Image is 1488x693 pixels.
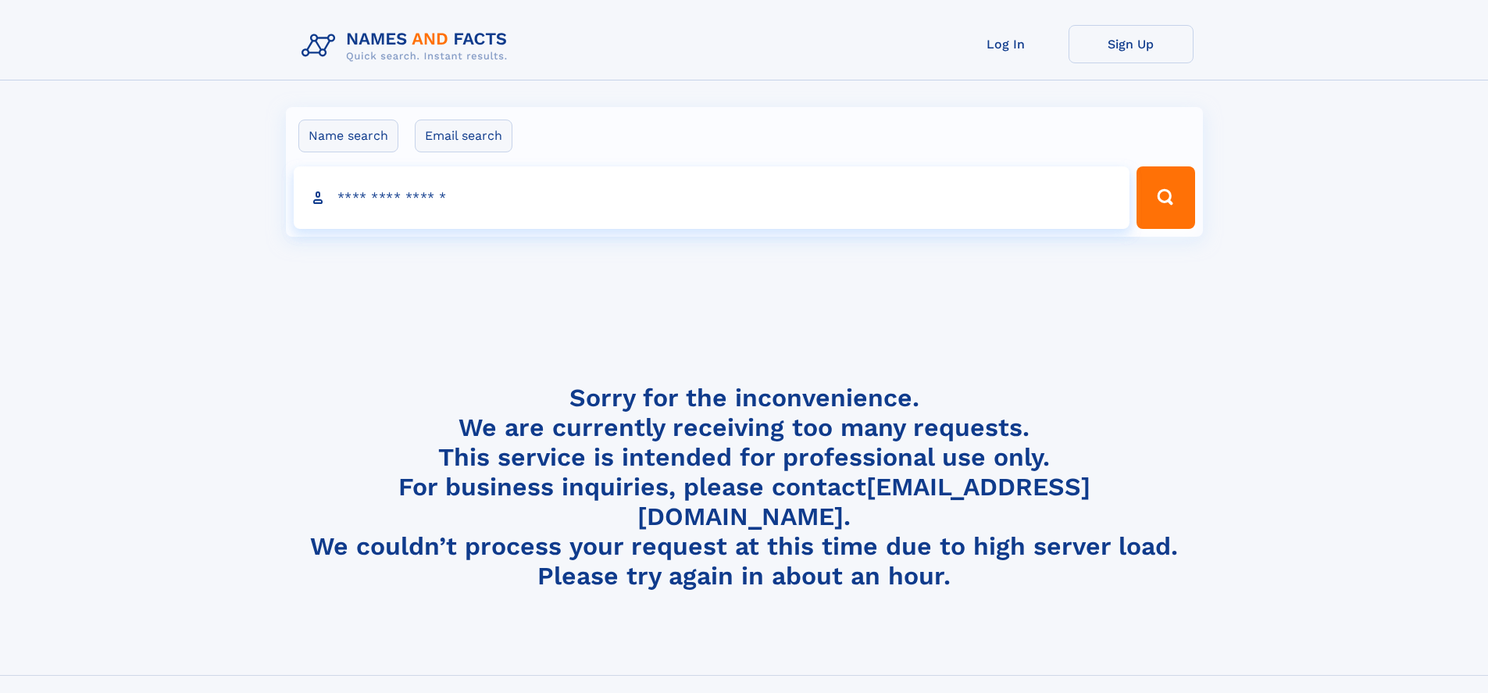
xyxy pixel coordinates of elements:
[298,120,398,152] label: Name search
[295,25,520,67] img: Logo Names and Facts
[415,120,512,152] label: Email search
[294,166,1130,229] input: search input
[295,383,1194,591] h4: Sorry for the inconvenience. We are currently receiving too many requests. This service is intend...
[1137,166,1194,229] button: Search Button
[637,472,1090,531] a: [EMAIL_ADDRESS][DOMAIN_NAME]
[944,25,1069,63] a: Log In
[1069,25,1194,63] a: Sign Up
